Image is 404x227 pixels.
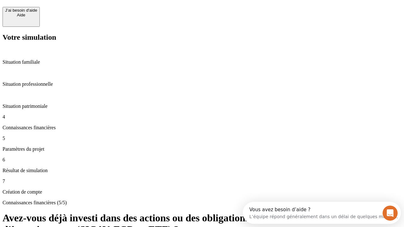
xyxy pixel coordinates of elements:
div: L’équipe répond généralement dans un délai de quelques minutes. [7,10,155,17]
iframe: Intercom live chat [383,206,398,221]
div: Ouvrir le Messenger Intercom [3,3,174,20]
p: 6 [3,157,401,163]
p: 7 [3,178,401,184]
p: Connaissances financières (5/5) [3,200,401,206]
button: J’ai besoin d'aideAide [3,7,40,27]
div: Aide [5,13,37,17]
p: Situation familiale [3,59,401,65]
p: Création de compte [3,189,401,195]
h2: Votre simulation [3,33,401,42]
div: J’ai besoin d'aide [5,8,37,13]
p: 4 [3,114,401,120]
div: Vous avez besoin d’aide ? [7,5,155,10]
iframe: Intercom live chat discovery launcher [243,202,401,224]
p: 5 [3,136,401,141]
p: Résultat de simulation [3,168,401,173]
p: Paramètres du projet [3,146,401,152]
p: Connaissances financières [3,125,401,131]
p: Situation professionnelle [3,81,401,87]
p: Situation patrimoniale [3,103,401,109]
